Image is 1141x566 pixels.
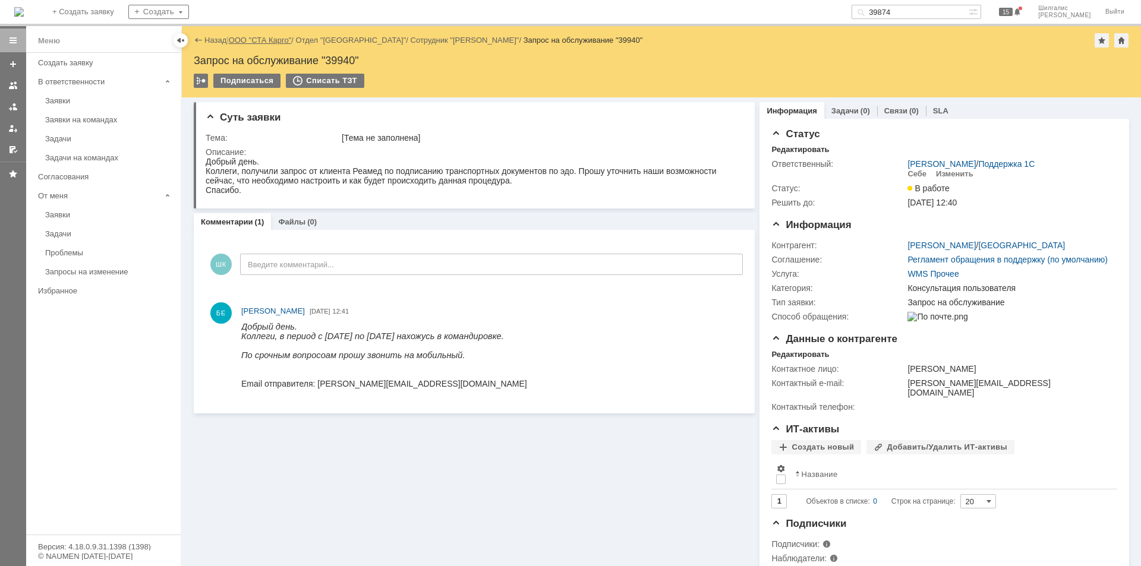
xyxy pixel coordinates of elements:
div: Запрос на обслуживание [907,298,1111,307]
div: / [907,159,1035,169]
div: / [411,36,524,45]
span: [PERSON_NAME] [1038,12,1091,19]
div: Сделать домашней страницей [1114,33,1129,48]
div: Запрос на обслуживание "39940" [194,55,1129,67]
span: Шилгалис [1038,5,1091,12]
img: По почте.png [907,312,967,321]
a: SLA [933,106,948,115]
div: Контактный e-mail: [771,378,905,388]
div: Запросы на изменение [45,267,174,276]
div: Контактное лицо: [771,364,905,374]
div: | [226,35,228,44]
div: Заявки на командах [45,115,174,124]
span: [DATE] 12:40 [907,198,957,207]
div: Консультация пользователя [907,283,1111,293]
a: Поддержка 1С [978,159,1035,169]
div: Услуга: [771,269,905,279]
a: Заявки [40,205,178,224]
div: Скрыть меню [174,33,188,48]
div: Подписчики: [771,539,891,549]
div: Меню [38,34,60,48]
a: Заявки на командах [40,110,178,129]
a: [PERSON_NAME] [907,159,976,169]
div: Задачи на командах [45,153,174,162]
div: Проблемы [45,248,174,257]
div: Соглашение: [771,255,905,264]
a: [PERSON_NAME] [907,241,976,250]
span: 15 [999,8,1013,16]
span: Расширенный поиск [969,5,981,17]
div: Категория: [771,283,905,293]
a: Связи [884,106,907,115]
a: Мои заявки [4,119,23,138]
div: Запрос на обслуживание "39940" [524,36,643,45]
div: Тема: [206,133,339,143]
div: Работа с массовостью [194,74,208,88]
div: Заявки [45,210,174,219]
a: Сотрудник "[PERSON_NAME]" [411,36,519,45]
div: / [229,36,296,45]
a: Файлы [278,217,305,226]
div: 0 [873,494,877,508]
i: Строк на странице: [806,494,955,508]
div: Тип заявки: [771,298,905,307]
div: [PERSON_NAME] [907,364,1111,374]
a: Заявки на командах [4,76,23,95]
a: [GEOGRAPHIC_DATA] [978,241,1065,250]
a: Создать заявку [4,55,23,74]
a: [PERSON_NAME] [241,305,305,317]
span: Данные о контрагенте [771,333,897,344]
span: [DATE] [310,308,330,315]
img: logo [14,7,24,17]
span: Информация [771,219,851,230]
div: Редактировать [771,350,829,359]
a: Заявки [40,91,178,110]
div: © NAUMEN [DATE]-[DATE] [38,552,169,560]
div: Способ обращения: [771,312,905,321]
div: Статус: [771,184,905,193]
div: (1) [255,217,264,226]
div: Решить до: [771,198,905,207]
div: Контактный телефон: [771,402,905,412]
a: Задачи [40,224,178,243]
span: Суть заявки [206,112,280,123]
a: Назад [204,36,226,45]
div: Контрагент: [771,241,905,250]
a: Комментарии [201,217,253,226]
a: Проблемы [40,244,178,262]
div: [Тема не заполнена] [342,133,737,143]
span: В работе [907,184,949,193]
div: Наблюдатели: [771,554,891,563]
span: Статус [771,128,819,140]
a: Регламент обращения в поддержку (по умолчанию) [907,255,1108,264]
a: ООО "СТА Карго" [229,36,292,45]
span: Подписчики [771,518,846,529]
span: ШК [210,254,232,275]
a: Согласования [33,167,178,186]
div: (0) [307,217,317,226]
div: От меня [38,191,160,200]
div: / [907,241,1065,250]
div: (0) [861,106,870,115]
a: Информация [767,106,817,115]
div: Создать [128,5,189,19]
a: Мои согласования [4,140,23,159]
a: Перейти на домашнюю страницу [14,7,24,17]
div: Название [801,470,837,479]
div: Ответственный: [771,159,905,169]
div: Описание: [206,147,740,157]
div: Версия: 4.18.0.9.31.1398 (1398) [38,543,169,551]
a: Задачи [40,129,178,148]
a: Задачи [831,106,859,115]
div: Изменить [936,169,973,179]
div: Добавить в избранное [1095,33,1109,48]
span: [PERSON_NAME] [241,306,305,315]
div: Задачи [45,134,174,143]
div: Заявки [45,96,174,105]
div: / [296,36,411,45]
span: Объектов в списке: [806,497,869,505]
div: В ответственности [38,77,160,86]
a: WMS Прочее [907,269,959,279]
span: ИТ-активы [771,423,839,435]
div: Согласования [38,172,174,181]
